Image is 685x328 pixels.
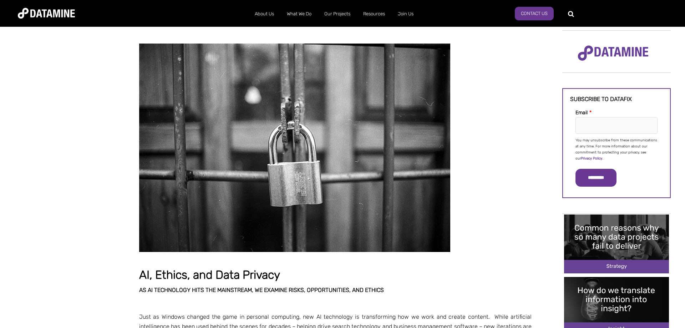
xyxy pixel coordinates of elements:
img: Datamine Logo No Strapline - Purple [573,41,653,66]
a: Join Us [391,5,420,23]
p: You may unsubscribe from these communications at any time. For more information about our commitm... [575,137,658,162]
span: Email [575,110,588,116]
a: Contact Us [515,7,554,20]
img: Black and white padlock [139,44,450,252]
a: What We Do [280,5,318,23]
img: Datamine [18,8,75,19]
img: Common reasons why so many data projects fail to deliver [564,215,669,273]
h1: AI, Ethics, and Data Privacy [139,269,532,282]
a: Resources [357,5,391,23]
h3: Subscribe to datafix [570,96,663,102]
a: Our Projects [318,5,357,23]
h3: As AI technology hits the mainstream, we examine risks, opportunities, and ethics [139,287,532,293]
a: About Us [248,5,280,23]
a: Privacy Policy [581,156,602,161]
